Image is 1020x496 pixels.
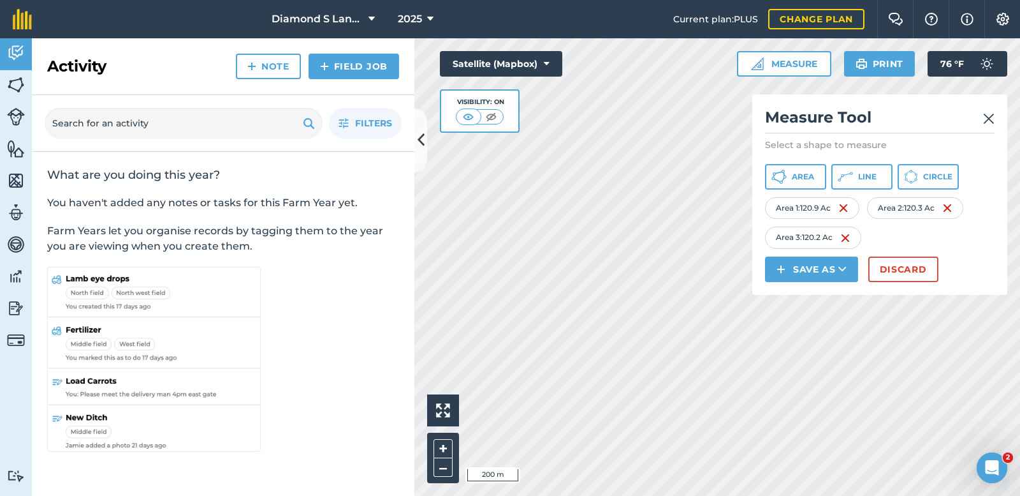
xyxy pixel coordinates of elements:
div: Visibility: On [456,97,504,107]
div: Area 2 : 120.3 Ac [867,197,963,219]
img: svg+xml;base64,PHN2ZyB4bWxucz0iaHR0cDovL3d3dy53My5vcmcvMjAwMC9zdmciIHdpZHRoPSIxNiIgaGVpZ2h0PSIyNC... [942,200,952,216]
span: Current plan : PLUS [673,12,758,26]
span: Circle [923,172,952,182]
img: svg+xml;base64,PHN2ZyB4bWxucz0iaHR0cDovL3d3dy53My5vcmcvMjAwMC9zdmciIHdpZHRoPSIyMiIgaGVpZ2h0PSIzMC... [983,111,994,126]
button: Discard [868,257,938,282]
p: Farm Years let you organise records by tagging them to the year you are viewing when you create t... [47,223,399,254]
img: svg+xml;base64,PD94bWwgdmVyc2lvbj0iMS4wIiBlbmNvZGluZz0idXRmLTgiPz4KPCEtLSBHZW5lcmF0b3I6IEFkb2JlIE... [7,43,25,63]
a: Note [236,54,301,79]
button: 76 °F [928,51,1007,77]
img: svg+xml;base64,PD94bWwgdmVyc2lvbj0iMS4wIiBlbmNvZGluZz0idXRmLTgiPz4KPCEtLSBHZW5lcmF0b3I6IEFkb2JlIE... [7,203,25,222]
span: Area [792,172,814,182]
span: 2025 [398,11,422,27]
span: Filters [355,116,392,130]
img: svg+xml;base64,PD94bWwgdmVyc2lvbj0iMS4wIiBlbmNvZGluZz0idXRmLTgiPz4KPCEtLSBHZW5lcmF0b3I6IEFkb2JlIE... [7,331,25,349]
button: – [433,458,453,477]
img: svg+xml;base64,PD94bWwgdmVyc2lvbj0iMS4wIiBlbmNvZGluZz0idXRmLTgiPz4KPCEtLSBHZW5lcmF0b3I6IEFkb2JlIE... [974,51,1000,77]
h2: What are you doing this year? [47,167,399,183]
div: Area 1 : 120.9 Ac [765,197,859,219]
img: svg+xml;base64,PD94bWwgdmVyc2lvbj0iMS4wIiBlbmNvZGluZz0idXRmLTgiPz4KPCEtLSBHZW5lcmF0b3I6IEFkb2JlIE... [7,470,25,482]
span: Diamond S Land and Cattle [272,11,363,27]
img: svg+xml;base64,PD94bWwgdmVyc2lvbj0iMS4wIiBlbmNvZGluZz0idXRmLTgiPz4KPCEtLSBHZW5lcmF0b3I6IEFkb2JlIE... [7,108,25,126]
button: Circle [898,164,959,190]
a: Field Job [309,54,399,79]
button: Line [831,164,892,190]
img: svg+xml;base64,PHN2ZyB4bWxucz0iaHR0cDovL3d3dy53My5vcmcvMjAwMC9zdmciIHdpZHRoPSI1NiIgaGVpZ2h0PSI2MC... [7,171,25,190]
button: Filters [329,108,402,139]
img: svg+xml;base64,PHN2ZyB4bWxucz0iaHR0cDovL3d3dy53My5vcmcvMjAwMC9zdmciIHdpZHRoPSIxNCIgaGVpZ2h0PSIyNC... [247,59,256,74]
img: Ruler icon [751,57,764,70]
input: Search for an activity [45,108,323,139]
img: A question mark icon [924,13,939,26]
img: svg+xml;base64,PHN2ZyB4bWxucz0iaHR0cDovL3d3dy53My5vcmcvMjAwMC9zdmciIHdpZHRoPSIxNCIgaGVpZ2h0PSIyNC... [776,262,785,277]
a: Change plan [768,9,864,29]
img: svg+xml;base64,PD94bWwgdmVyc2lvbj0iMS4wIiBlbmNvZGluZz0idXRmLTgiPz4KPCEtLSBHZW5lcmF0b3I6IEFkb2JlIE... [7,267,25,286]
div: Area 3 : 120.2 Ac [765,227,861,248]
button: Print [844,51,915,77]
button: Save as [765,257,858,282]
img: fieldmargin Logo [13,9,32,29]
h2: Activity [47,56,106,77]
span: Line [858,172,877,182]
img: svg+xml;base64,PHN2ZyB4bWxucz0iaHR0cDovL3d3dy53My5vcmcvMjAwMC9zdmciIHdpZHRoPSIxOSIgaGVpZ2h0PSIyNC... [303,116,315,131]
button: Satellite (Mapbox) [440,51,562,77]
img: svg+xml;base64,PHN2ZyB4bWxucz0iaHR0cDovL3d3dy53My5vcmcvMjAwMC9zdmciIHdpZHRoPSI1NiIgaGVpZ2h0PSI2MC... [7,139,25,158]
img: A cog icon [995,13,1010,26]
img: Four arrows, one pointing top left, one top right, one bottom right and the last bottom left [436,403,450,417]
img: svg+xml;base64,PHN2ZyB4bWxucz0iaHR0cDovL3d3dy53My5vcmcvMjAwMC9zdmciIHdpZHRoPSIxNCIgaGVpZ2h0PSIyNC... [320,59,329,74]
img: Two speech bubbles overlapping with the left bubble in the forefront [888,13,903,26]
img: svg+xml;base64,PHN2ZyB4bWxucz0iaHR0cDovL3d3dy53My5vcmcvMjAwMC9zdmciIHdpZHRoPSIxOSIgaGVpZ2h0PSIyNC... [856,56,868,71]
span: 2 [1003,453,1013,463]
img: svg+xml;base64,PHN2ZyB4bWxucz0iaHR0cDovL3d3dy53My5vcmcvMjAwMC9zdmciIHdpZHRoPSI1NiIgaGVpZ2h0PSI2MC... [7,75,25,94]
h2: Measure Tool [765,107,994,133]
iframe: Intercom live chat [977,453,1007,483]
img: svg+xml;base64,PHN2ZyB4bWxucz0iaHR0cDovL3d3dy53My5vcmcvMjAwMC9zdmciIHdpZHRoPSIxNyIgaGVpZ2h0PSIxNy... [961,11,973,27]
p: Select a shape to measure [765,139,994,151]
img: svg+xml;base64,PHN2ZyB4bWxucz0iaHR0cDovL3d3dy53My5vcmcvMjAwMC9zdmciIHdpZHRoPSI1MCIgaGVpZ2h0PSI0MC... [460,110,476,123]
img: svg+xml;base64,PHN2ZyB4bWxucz0iaHR0cDovL3d3dy53My5vcmcvMjAwMC9zdmciIHdpZHRoPSIxNiIgaGVpZ2h0PSIyNC... [838,200,849,216]
img: svg+xml;base64,PD94bWwgdmVyc2lvbj0iMS4wIiBlbmNvZGluZz0idXRmLTgiPz4KPCEtLSBHZW5lcmF0b3I6IEFkb2JlIE... [7,299,25,318]
img: svg+xml;base64,PD94bWwgdmVyc2lvbj0iMS4wIiBlbmNvZGluZz0idXRmLTgiPz4KPCEtLSBHZW5lcmF0b3I6IEFkb2JlIE... [7,235,25,254]
button: Measure [737,51,831,77]
span: 76 ° F [940,51,964,77]
img: svg+xml;base64,PHN2ZyB4bWxucz0iaHR0cDovL3d3dy53My5vcmcvMjAwMC9zdmciIHdpZHRoPSIxNiIgaGVpZ2h0PSIyNC... [840,230,850,246]
p: You haven't added any notes or tasks for this Farm Year yet. [47,195,399,211]
img: svg+xml;base64,PHN2ZyB4bWxucz0iaHR0cDovL3d3dy53My5vcmcvMjAwMC9zdmciIHdpZHRoPSI1MCIgaGVpZ2h0PSI0MC... [483,110,499,123]
button: Area [765,164,826,190]
button: + [433,439,453,458]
